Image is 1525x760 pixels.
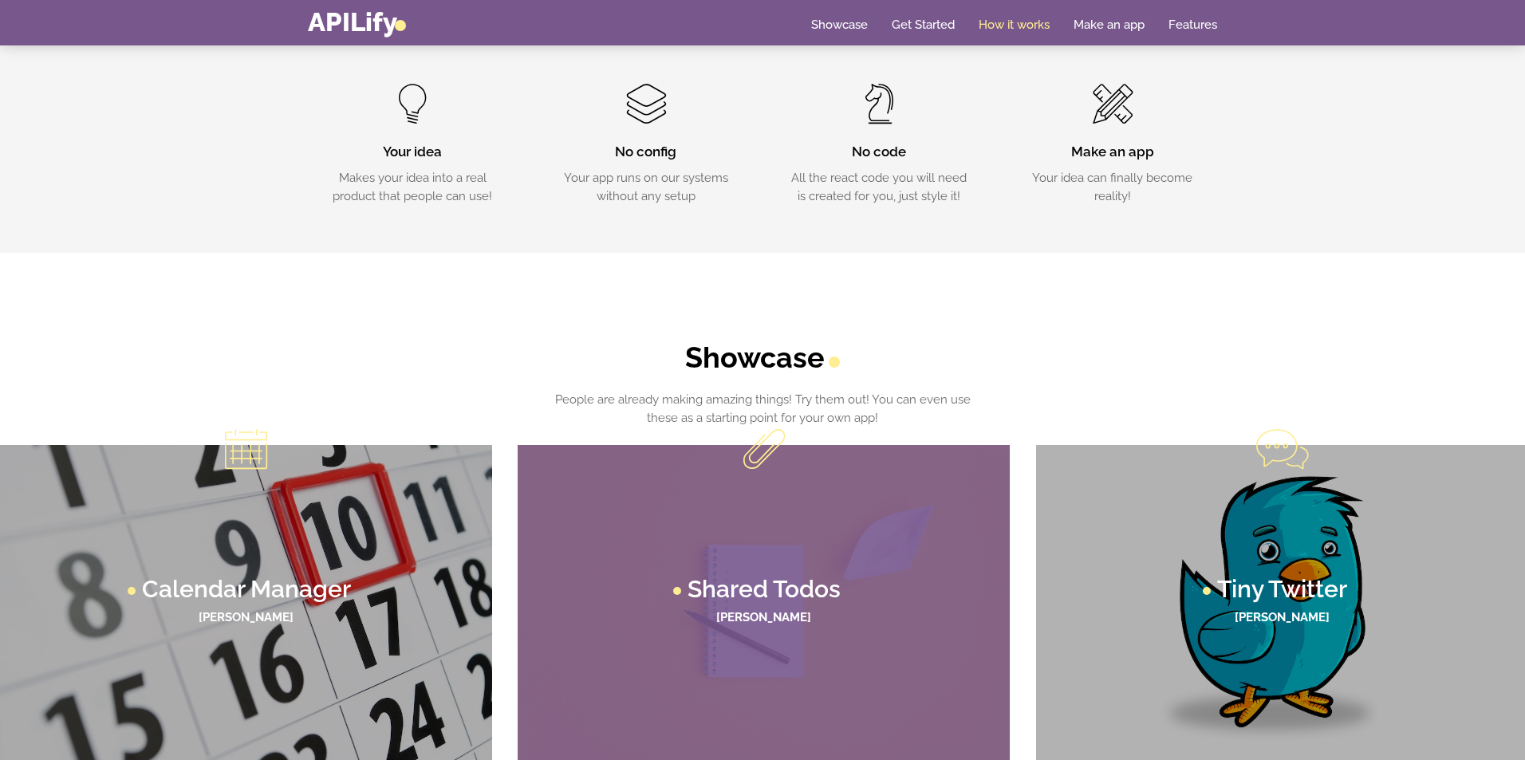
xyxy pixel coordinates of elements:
h3: Calendar Manager [142,577,351,601]
p: People are already making amazing things! Try them out! You can even use these as a starting poin... [542,391,984,427]
h2: Showcase [542,341,984,375]
a: How it works [979,17,1050,33]
a: Showcase [811,17,868,33]
h3: No code [786,143,972,162]
h4: [PERSON_NAME] [534,611,994,624]
a: Make an app [1074,17,1145,33]
h4: [PERSON_NAME] [16,611,476,624]
p: Makes your idea into a real product that people can use! [320,169,506,205]
h3: Tiny Twitter [1217,577,1347,601]
h4: [PERSON_NAME] [1052,611,1512,624]
h3: Make an app [1020,143,1206,162]
a: APILify [308,6,406,37]
h3: No config [554,143,739,162]
p: Your idea can finally become reality! [1020,169,1206,205]
p: Your app runs on our systems without any setup [554,169,739,205]
a: Features [1168,17,1217,33]
h3: Your idea [320,143,506,162]
p: All the react code you will need is created for you, just style it! [786,169,972,205]
h3: Shared Todos [688,577,841,601]
a: Get Started [892,17,955,33]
